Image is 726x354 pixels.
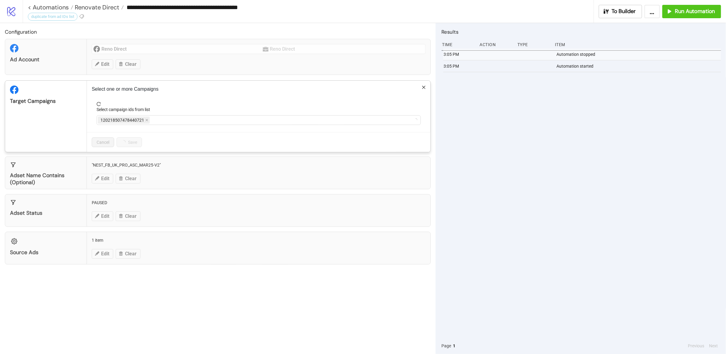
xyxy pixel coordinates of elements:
div: Time [442,39,475,50]
div: Action [479,39,513,50]
div: duplicate from ad IDs list [28,13,78,21]
label: Select campaign ids from list [97,106,154,113]
div: Target Campaigns [10,98,82,105]
span: close [145,119,148,122]
button: To Builder [599,5,642,18]
button: 1 [451,342,457,349]
button: ... [645,5,660,18]
span: reload [97,102,421,106]
span: To Builder [612,8,636,15]
button: Run Automation [662,5,721,18]
span: 120218507478440721 [101,117,144,123]
div: Automation started [556,60,723,72]
button: Previous [686,342,706,349]
div: Type [517,39,550,50]
h2: Results [442,28,721,36]
span: loading [413,118,418,123]
div: Automation stopped [556,49,723,60]
span: Page [442,342,451,349]
button: Cancel [92,137,114,147]
button: Save [117,137,142,147]
span: Renovate Direct [73,3,119,11]
p: Select one or more Campaigns [92,86,426,93]
a: < Automations [28,4,73,10]
a: Renovate Direct [73,4,124,10]
span: Run Automation [675,8,715,15]
span: 120218507478440721 [98,116,150,124]
div: 3:05 PM [443,49,477,60]
h2: Configuration [5,28,431,36]
div: 3:05 PM [443,60,477,72]
div: Item [554,39,721,50]
button: Next [708,342,720,349]
span: close [422,85,426,89]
